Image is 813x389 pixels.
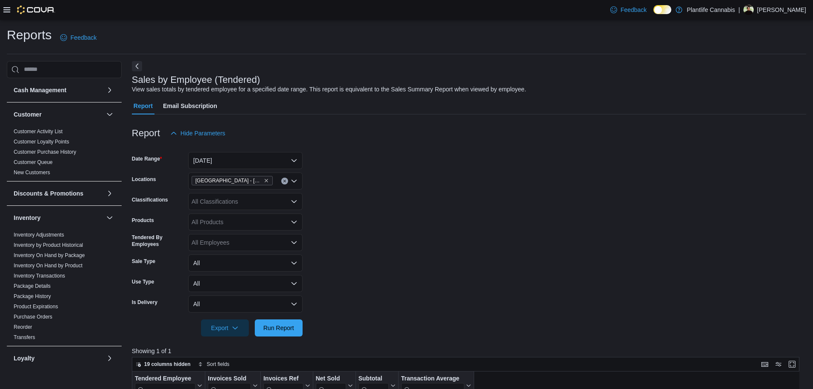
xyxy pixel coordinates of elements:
h3: Customer [14,110,41,119]
button: Customer [14,110,103,119]
span: Package History [14,293,51,300]
a: Feedback [57,29,100,46]
button: Next [132,61,142,71]
h1: Reports [7,26,52,44]
span: Edmonton - South Common [192,176,273,185]
button: Export [201,319,249,336]
button: Open list of options [291,178,297,184]
button: Open list of options [291,219,297,225]
div: Rian Lamontagne [743,5,754,15]
span: Feedback [621,6,647,14]
span: Feedback [70,33,96,42]
a: Customer Loyalty Points [14,139,69,145]
label: Products [132,217,154,224]
span: Inventory Transactions [14,272,65,279]
a: Customer Queue [14,159,52,165]
h3: Inventory [14,214,41,222]
span: Dark Mode [653,14,654,15]
button: All [188,295,303,313]
p: [PERSON_NAME] [757,5,806,15]
span: 19 columns hidden [144,361,191,368]
a: Purchase Orders [14,314,52,320]
button: Inventory [105,213,115,223]
span: Transfers [14,334,35,341]
a: Reorder [14,324,32,330]
button: Clear input [281,178,288,184]
div: View sales totals by tendered employee for a specified date range. This report is equivalent to t... [132,85,526,94]
span: Inventory On Hand by Package [14,252,85,259]
label: Tendered By Employees [132,234,185,248]
button: Hide Parameters [167,125,229,142]
a: Inventory by Product Historical [14,242,83,248]
input: Dark Mode [653,5,671,14]
div: Subtotal [358,374,388,383]
button: Enter fullscreen [787,359,797,369]
span: Product Expirations [14,303,58,310]
span: Customer Activity List [14,128,63,135]
button: Sort fields [195,359,233,369]
a: Inventory Adjustments [14,232,64,238]
h3: Discounts & Promotions [14,189,83,198]
label: Locations [132,176,156,183]
span: Inventory Adjustments [14,231,64,238]
div: Invoices Ref [263,374,303,383]
h3: Report [132,128,160,138]
span: Inventory On Hand by Product [14,262,82,269]
p: | [738,5,740,15]
span: New Customers [14,169,50,176]
button: Loyalty [14,354,103,363]
button: Cash Management [14,86,103,94]
button: Keyboard shortcuts [760,359,770,369]
a: Product Expirations [14,304,58,310]
button: All [188,254,303,272]
p: Plantlife Cannabis [687,5,735,15]
button: All [188,275,303,292]
label: Date Range [132,155,162,162]
a: Customer Purchase History [14,149,76,155]
div: Inventory [7,230,122,346]
span: Reorder [14,324,32,331]
label: Classifications [132,196,168,203]
span: Email Subscription [163,97,217,114]
h3: Sales by Employee (Tendered) [132,75,260,85]
label: Is Delivery [132,299,157,306]
h3: Cash Management [14,86,67,94]
button: Loyalty [105,353,115,363]
button: Open list of options [291,239,297,246]
button: Discounts & Promotions [14,189,103,198]
a: Package History [14,293,51,299]
div: Net Sold [315,374,346,383]
button: Open list of options [291,198,297,205]
span: Export [206,319,244,336]
button: 19 columns hidden [132,359,194,369]
span: [GEOGRAPHIC_DATA] - [GEOGRAPHIC_DATA] [195,176,262,185]
a: Customer Activity List [14,129,63,135]
span: Customer Loyalty Points [14,138,69,145]
p: Showing 1 of 1 [132,347,806,355]
span: Report [134,97,153,114]
div: Transaction Average [401,374,464,383]
label: Use Type [132,278,154,285]
a: Transfers [14,334,35,340]
div: Customer [7,126,122,181]
img: Cova [17,6,55,14]
button: Discounts & Promotions [105,188,115,199]
a: Package Details [14,283,51,289]
a: Inventory On Hand by Package [14,252,85,258]
div: Invoices Sold [208,374,251,383]
a: Inventory On Hand by Product [14,263,82,269]
span: Sort fields [207,361,229,368]
label: Sale Type [132,258,155,265]
button: [DATE] [188,152,303,169]
button: Customer [105,109,115,120]
span: Customer Queue [14,159,52,166]
button: Remove Edmonton - South Common from selection in this group [264,178,269,183]
span: Hide Parameters [181,129,225,137]
span: Run Report [263,324,294,332]
button: Inventory [14,214,103,222]
button: Cash Management [105,85,115,95]
span: Purchase Orders [14,313,52,320]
